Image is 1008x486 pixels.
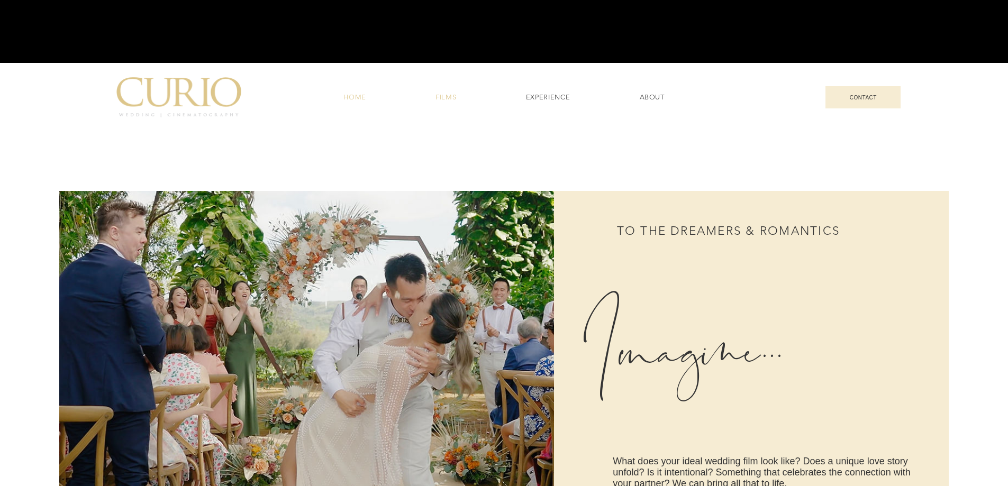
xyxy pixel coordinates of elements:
[825,86,901,108] a: CONTACT
[311,87,399,107] a: HOME
[116,77,241,117] img: C_Logo.png
[403,87,489,107] a: FILMS
[526,93,570,102] span: EXPERIENCE
[435,93,456,102] span: FILMS
[493,87,603,107] a: EXPERIENCE
[617,224,840,238] span: TO THE DREAMERS & ROMANTICS
[311,87,697,107] nav: Site
[640,93,665,102] span: ABOUT
[850,95,877,100] span: CONTACT
[343,93,366,102] span: HOME
[607,87,697,107] a: ABOUT
[581,279,842,417] p: Imagine...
